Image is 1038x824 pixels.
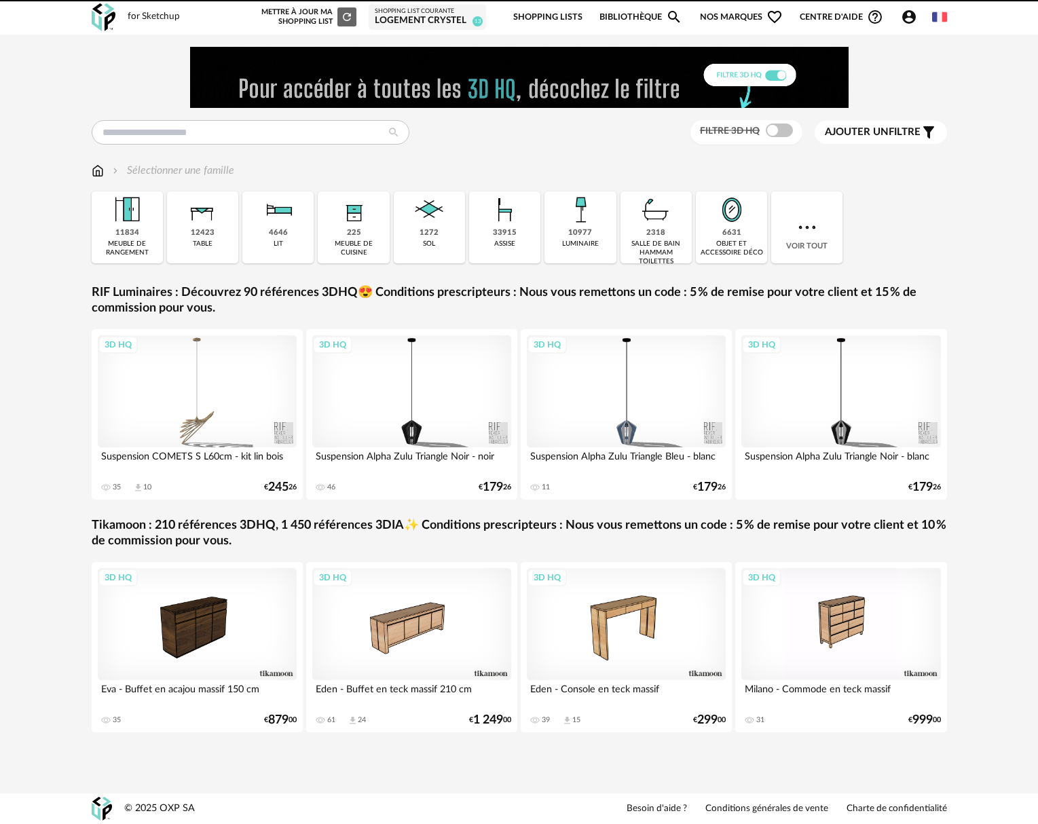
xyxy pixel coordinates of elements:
[921,124,937,141] span: Filter icon
[110,163,121,179] img: svg+xml;base64,PHN2ZyB3aWR0aD0iMTYiIGhlaWdodD0iMTYiIHZpZXdCb3g9IjAgMCAxNiAxNiIgZmlsbD0ibm9uZSIgeG...
[562,715,572,726] span: Download icon
[637,191,674,228] img: Salle%20de%20bain.png
[143,483,151,492] div: 10
[98,569,138,586] div: 3D HQ
[742,336,781,354] div: 3D HQ
[756,715,764,725] div: 31
[825,127,889,137] span: Ajouter un
[932,10,947,24] img: fr
[521,329,733,500] a: 3D HQ Suspension Alpha Zulu Triangle Bleu - blanc 11 €17926
[847,803,947,815] a: Charte de confidentialité
[479,483,511,492] div: € 26
[713,191,750,228] img: Miroir.png
[375,15,480,27] div: Logement Crystel
[912,715,933,725] span: 999
[348,715,358,726] span: Download icon
[521,562,733,732] a: 3D HQ Eden - Console en teck massif 39 Download icon 15 €29900
[627,803,687,815] a: Besoin d'aide ?
[867,9,883,25] span: Help Circle Outline icon
[96,240,159,257] div: meuble de rangement
[420,228,439,238] div: 1272
[335,191,372,228] img: Rangement.png
[191,228,215,238] div: 12423
[327,483,335,492] div: 46
[901,9,917,25] span: Account Circle icon
[92,285,947,317] a: RIF Luminaires : Découvrez 90 références 3DHQ😍 Conditions prescripteurs : Nous vous remettons un ...
[666,9,682,25] span: Magnify icon
[341,13,353,20] span: Refresh icon
[693,715,726,725] div: € 00
[259,7,356,26] div: Mettre à jour ma Shopping List
[697,483,718,492] span: 179
[184,191,221,228] img: Table.png
[375,7,480,27] a: Shopping List courante Logement Crystel 13
[322,240,385,257] div: meuble de cuisine
[513,1,582,33] a: Shopping Lists
[562,240,599,248] div: luminaire
[494,240,515,248] div: assise
[312,447,512,474] div: Suspension Alpha Zulu Triangle Noir - noir
[113,715,121,725] div: 35
[358,715,366,725] div: 24
[190,47,849,108] img: FILTRE%20HQ%20NEW_V1%20(4).gif
[264,715,297,725] div: € 00
[128,11,180,23] div: for Sketchup
[411,191,447,228] img: Sol.png
[735,562,947,732] a: 3D HQ Milano - Commode en teck massif 31 €99900
[493,228,517,238] div: 33915
[815,121,947,144] button: Ajouter unfiltre Filter icon
[92,797,112,821] img: OXP
[92,518,947,550] a: Tikamoon : 210 références 3DHQ, 1 450 références 3DIA✨ Conditions prescripteurs : Nous vous remet...
[98,336,138,354] div: 3D HQ
[124,802,195,815] div: © 2025 OXP SA
[908,715,941,725] div: € 00
[700,1,783,33] span: Nos marques
[268,483,289,492] span: 245
[527,336,567,354] div: 3D HQ
[700,126,760,136] span: Filtre 3D HQ
[646,228,665,238] div: 2318
[347,228,361,238] div: 225
[766,9,783,25] span: Heart Outline icon
[115,228,139,238] div: 11834
[562,191,599,228] img: Luminaire.png
[771,191,842,263] div: Voir tout
[264,483,297,492] div: € 26
[700,240,763,257] div: objet et accessoire déco
[268,715,289,725] span: 879
[327,715,335,725] div: 61
[527,680,726,707] div: Eden - Console en teck massif
[109,191,145,228] img: Meuble%20de%20rangement.png
[697,715,718,725] span: 299
[625,240,688,266] div: salle de bain hammam toilettes
[527,569,567,586] div: 3D HQ
[469,715,511,725] div: € 00
[487,191,523,228] img: Assise.png
[741,680,941,707] div: Milano - Commode en teck massif
[741,447,941,474] div: Suspension Alpha Zulu Triangle Noir - blanc
[193,240,212,248] div: table
[527,447,726,474] div: Suspension Alpha Zulu Triangle Bleu - blanc
[568,228,592,238] div: 10977
[98,447,297,474] div: Suspension COMETS S L60cm - kit lin bois
[423,240,435,248] div: sol
[92,163,104,179] img: svg+xml;base64,PHN2ZyB3aWR0aD0iMTYiIGhlaWdodD0iMTciIHZpZXdCb3g9IjAgMCAxNiAxNyIgZmlsbD0ibm9uZSIgeG...
[375,7,480,16] div: Shopping List courante
[113,483,121,492] div: 35
[313,336,352,354] div: 3D HQ
[735,329,947,500] a: 3D HQ Suspension Alpha Zulu Triangle Noir - blanc €17926
[912,483,933,492] span: 179
[901,9,923,25] span: Account Circle icon
[98,680,297,707] div: Eva - Buffet en acajou massif 150 cm
[274,240,283,248] div: lit
[92,3,115,31] img: OXP
[110,163,234,179] div: Sélectionner une famille
[542,715,550,725] div: 39
[269,228,288,238] div: 4646
[472,16,483,26] span: 13
[693,483,726,492] div: € 26
[483,483,503,492] span: 179
[599,1,682,33] a: BibliothèqueMagnify icon
[133,483,143,493] span: Download icon
[705,803,828,815] a: Conditions générales de vente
